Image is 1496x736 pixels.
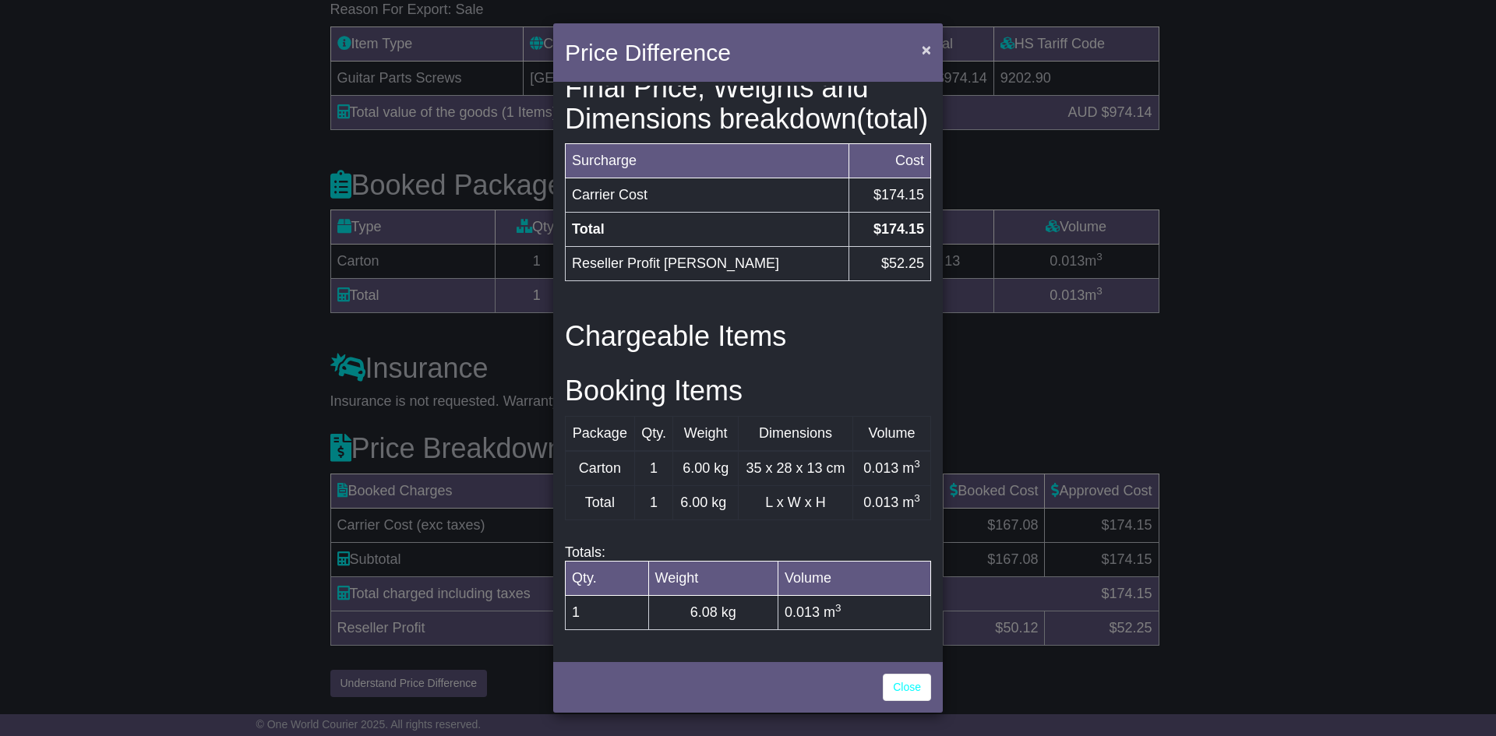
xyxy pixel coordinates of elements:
[566,596,649,630] td: 1
[634,416,673,451] td: Qty.
[739,451,853,486] td: 35 x 28 x 13 cm
[565,321,931,352] h3: Chargeable Items
[566,213,849,247] td: Total
[566,247,849,281] td: Reseller Profit [PERSON_NAME]
[853,485,931,519] td: 0.013 m
[849,247,930,281] td: $52.25
[914,492,920,504] sup: 3
[565,35,731,70] h4: Price Difference
[853,451,931,486] td: 0.013 m
[739,416,853,451] td: Dimensions
[572,458,628,479] div: Carton
[673,451,739,486] td: 6.00 kg
[785,604,841,620] span: 0.013 m
[914,458,920,470] sup: 3
[690,604,736,620] span: 6.08 kg
[565,544,605,560] span: Totals:
[922,40,931,58] span: ×
[883,674,931,701] a: Close
[566,144,849,178] td: Surcharge
[673,416,739,451] td: Weight
[835,602,841,614] sup: 3
[673,485,739,519] td: 6.00 kg
[566,485,635,519] td: Total
[634,451,673,486] td: 1
[778,562,930,596] td: Volume
[914,33,939,65] button: Close
[566,562,649,596] td: Qty.
[648,562,778,596] td: Weight
[566,178,849,213] td: Carrier Cost
[565,72,931,134] h3: Final Price, Weights and Dimensions breakdown(total)
[849,144,930,178] td: Cost
[566,416,635,451] td: Package
[565,375,931,407] h3: Booking Items
[739,485,853,519] td: L x W x H
[849,178,930,213] td: $174.15
[634,485,673,519] td: 1
[849,213,930,247] td: $174.15
[853,416,931,451] td: Volume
